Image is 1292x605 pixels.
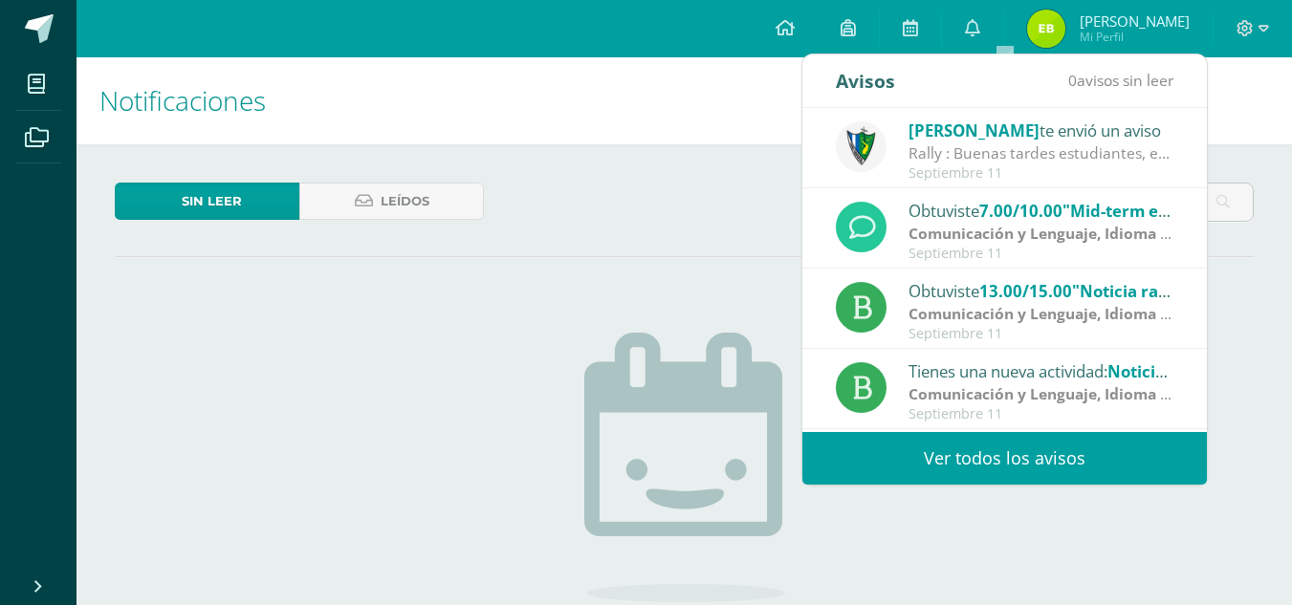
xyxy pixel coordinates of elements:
[909,223,1286,244] strong: Comunicación y Lenguaje, Idioma Extranjero Inglés
[909,303,1174,325] div: | Zona
[909,358,1174,383] div: Tienes una nueva actividad:
[1068,70,1173,91] span: avisos sin leer
[909,118,1174,142] div: te envió un aviso
[1080,29,1190,45] span: Mi Perfil
[909,119,1040,141] span: [PERSON_NAME]
[909,198,1174,223] div: Obtuviste en
[802,432,1207,485] a: Ver todos los avisos
[1068,70,1077,91] span: 0
[1072,280,1240,302] span: "Noticia radiofónica"
[182,184,242,219] span: Sin leer
[909,406,1174,422] div: Septiembre 11
[836,121,887,172] img: 9f174a157161b4ddbe12118a61fed988.png
[909,303,1218,324] strong: Comunicación y Lenguaje, Idioma Español
[836,54,895,107] div: Avisos
[584,333,785,602] img: no_activities.png
[909,142,1174,164] div: Rally : Buenas tardes estudiantes, es un gusto saludarlos. Por este medio se informa que los jóve...
[979,200,1062,222] span: 7.00/10.00
[299,183,484,220] a: Leídos
[979,280,1072,302] span: 13.00/15.00
[909,246,1174,262] div: Septiembre 11
[909,278,1174,303] div: Obtuviste en
[1080,11,1190,31] span: [PERSON_NAME]
[1062,200,1200,222] span: "Mid-term exam"
[1027,10,1065,48] img: 3cd2725538231676abbf48785787e5d9.png
[381,184,429,219] span: Leídos
[1107,360,1260,382] span: Noticia radiofónica
[909,326,1174,342] div: Septiembre 11
[115,183,299,220] a: Sin leer
[909,383,1218,404] strong: Comunicación y Lenguaje, Idioma Español
[909,383,1174,405] div: | Zona
[909,223,1174,245] div: | Parcial
[99,82,266,119] span: Notificaciones
[909,165,1174,182] div: Septiembre 11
